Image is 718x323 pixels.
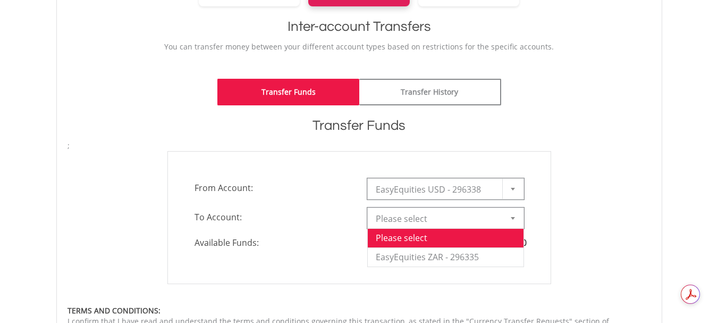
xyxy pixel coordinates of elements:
[368,228,523,247] li: Please select
[67,305,651,316] div: TERMS AND CONDITIONS:
[67,42,651,52] p: You can transfer money between your different account types based on restrictions for the specifi...
[187,178,359,197] span: From Account:
[67,17,651,36] h1: Inter-account Transfers
[217,79,359,105] a: Transfer Funds
[376,208,500,229] span: Please select
[67,116,651,135] h1: Transfer Funds
[187,208,359,227] span: To Account:
[368,247,523,267] li: EasyEquities ZAR - 296335
[376,179,500,200] span: EasyEquities USD - 296338
[187,237,359,249] span: Available Funds:
[359,79,501,105] a: Transfer History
